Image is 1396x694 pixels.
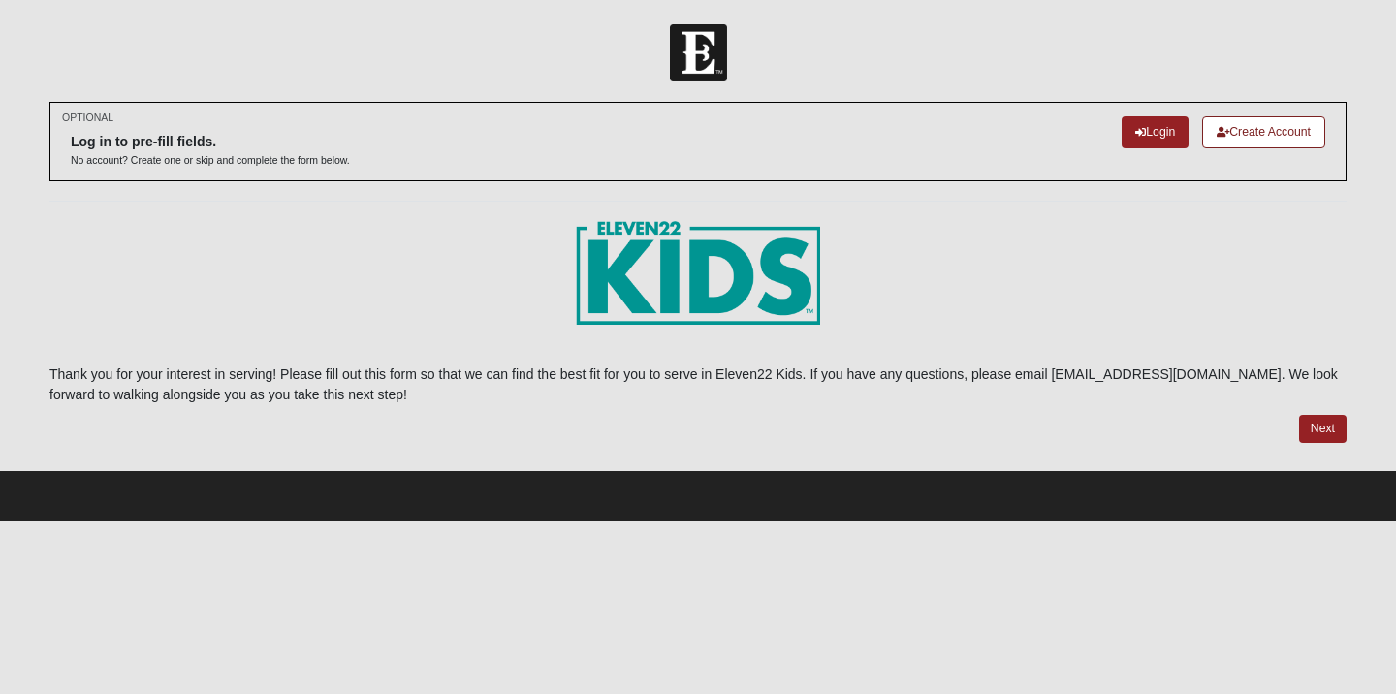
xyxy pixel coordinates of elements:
img: Church of Eleven22 Logo [670,24,727,81]
small: OPTIONAL [62,110,113,125]
a: Create Account [1202,116,1325,148]
p: No account? Create one or skip and complete the form below. [71,153,350,168]
a: Login [1122,116,1189,148]
h6: Log in to pre-fill fields. [71,134,350,150]
a: Next [1299,415,1347,443]
span: Thank you for your interest in serving! Please fill out this form so that we can find the best fi... [49,366,1338,402]
img: E22-kids-pms7716-TM.png [576,221,820,324]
